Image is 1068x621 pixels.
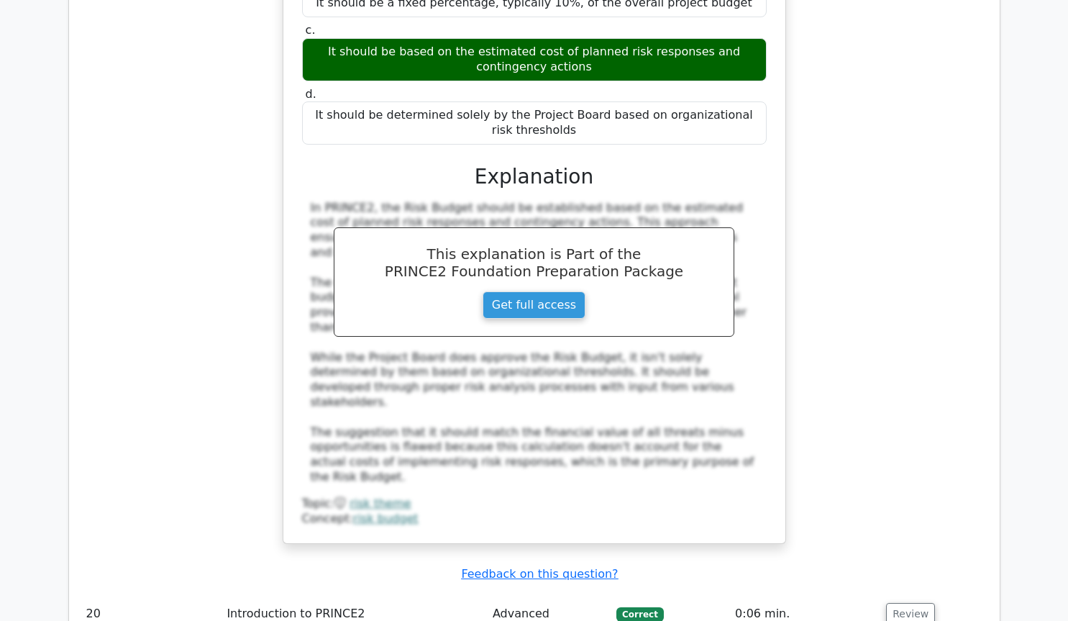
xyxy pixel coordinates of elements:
a: Feedback on this question? [461,567,618,581]
a: risk budget [353,512,418,525]
span: c. [306,23,316,37]
h3: Explanation [311,165,758,189]
a: Get full access [483,291,585,319]
div: Concept: [302,512,767,527]
span: d. [306,87,316,101]
div: In PRINCE2, the Risk Budget should be established based on the estimated cost of planned risk res... [311,201,758,485]
div: It should be determined solely by the Project Board based on organizational risk thresholds [302,101,767,145]
div: It should be based on the estimated cost of planned risk responses and contingency actions [302,38,767,81]
a: risk theme [350,497,411,510]
div: Topic: [302,497,767,512]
